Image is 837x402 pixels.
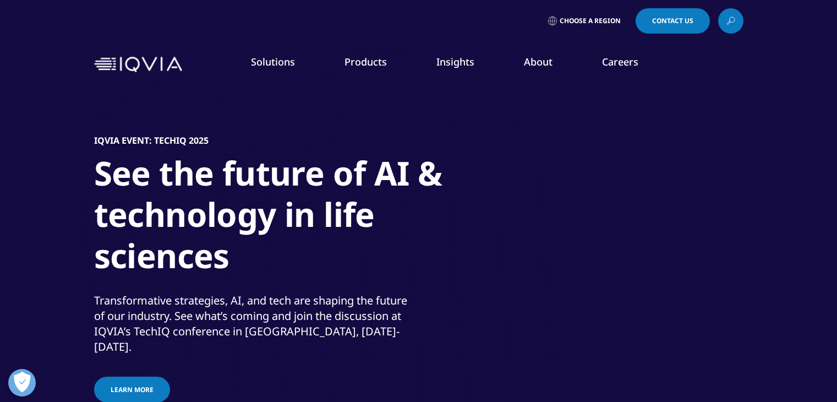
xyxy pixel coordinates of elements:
span: Learn more [111,385,154,394]
a: Solutions [251,55,295,68]
div: Transformative strategies, AI, and tech are shaping the future of our industry. See what’s coming... [94,293,416,355]
a: Careers [602,55,638,68]
span: Choose a Region [560,17,621,25]
a: Contact Us [636,8,710,34]
h1: See the future of AI & technology in life sciences​ [94,153,507,283]
a: About [524,55,552,68]
img: IQVIA Healthcare Information Technology and Pharma Clinical Research Company [94,57,182,73]
nav: Primary [187,39,743,90]
a: Products [344,55,387,68]
a: Insights [436,55,474,68]
h5: IQVIA Event: TechIQ 2025​ [94,135,209,146]
span: Contact Us [652,18,693,24]
button: Open Preferences [8,369,36,396]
